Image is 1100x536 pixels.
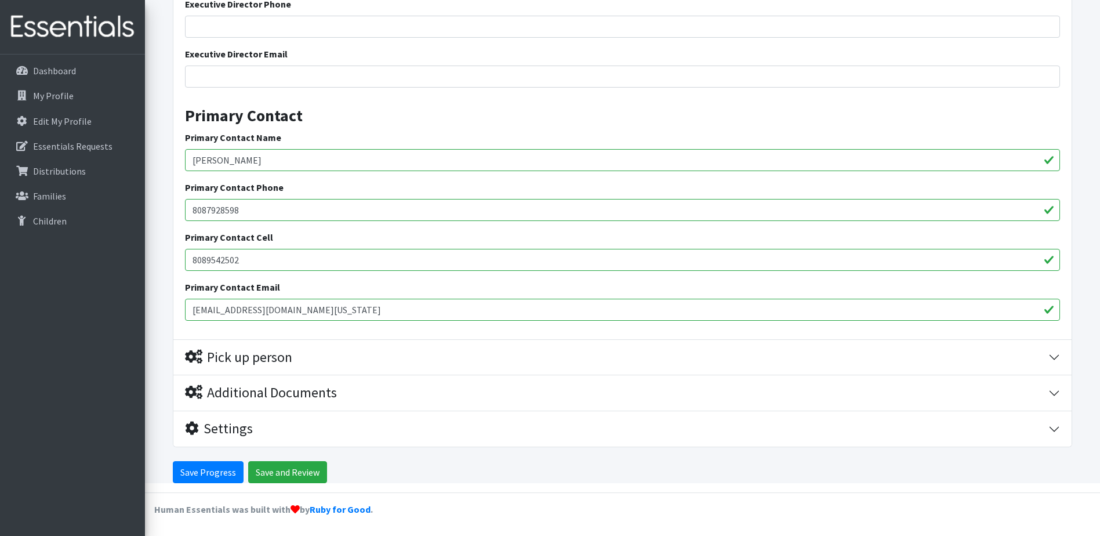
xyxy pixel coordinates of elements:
[33,65,76,77] p: Dashboard
[5,84,140,107] a: My Profile
[185,230,273,244] label: Primary Contact Cell
[185,280,280,294] label: Primary Contact Email
[173,375,1072,411] button: Additional Documents
[185,421,253,437] div: Settings
[33,90,74,102] p: My Profile
[185,105,303,126] strong: Primary Contact
[173,461,244,483] input: Save Progress
[185,349,292,366] div: Pick up person
[33,215,67,227] p: Children
[5,110,140,133] a: Edit My Profile
[5,135,140,158] a: Essentials Requests
[5,59,140,82] a: Dashboard
[185,47,288,61] label: Executive Director Email
[185,131,281,144] label: Primary Contact Name
[5,184,140,208] a: Families
[173,340,1072,375] button: Pick up person
[33,115,92,127] p: Edit My Profile
[33,140,112,152] p: Essentials Requests
[33,165,86,177] p: Distributions
[154,504,373,515] strong: Human Essentials was built with by .
[5,8,140,46] img: HumanEssentials
[173,411,1072,447] button: Settings
[248,461,327,483] input: Save and Review
[185,180,284,194] label: Primary Contact Phone
[33,190,66,202] p: Families
[5,209,140,233] a: Children
[185,385,337,401] div: Additional Documents
[5,160,140,183] a: Distributions
[310,504,371,515] a: Ruby for Good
